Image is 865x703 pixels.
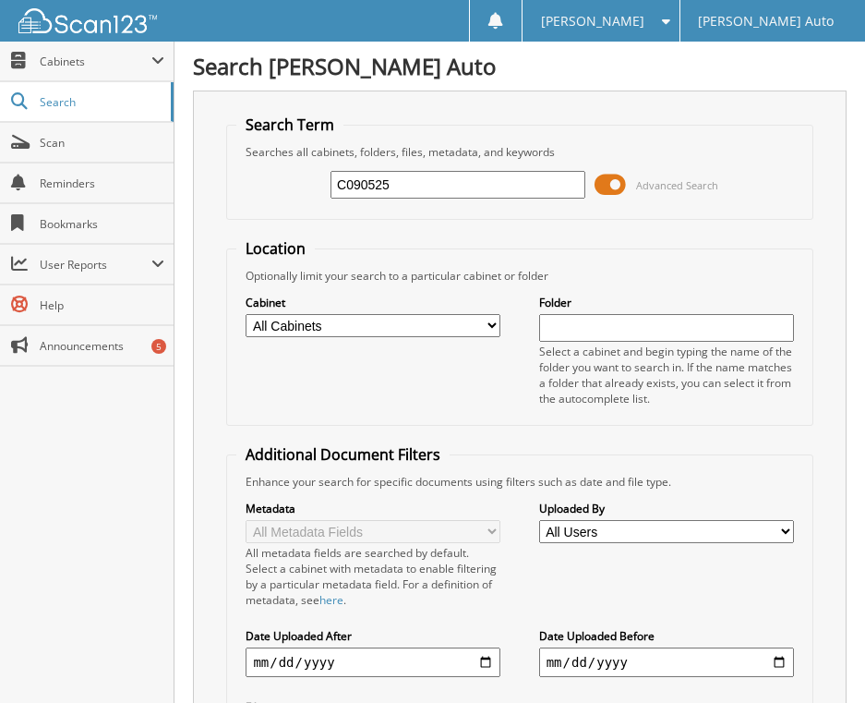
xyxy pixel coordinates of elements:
[151,339,166,354] div: 5
[40,176,164,191] span: Reminders
[539,648,794,677] input: end
[539,501,794,516] label: Uploaded By
[40,338,164,354] span: Announcements
[40,54,151,69] span: Cabinets
[246,545,500,608] div: All metadata fields are searched by default. Select a cabinet with metadata to enable filtering b...
[40,216,164,232] span: Bookmarks
[698,16,834,27] span: [PERSON_NAME] Auto
[541,16,644,27] span: [PERSON_NAME]
[236,268,802,284] div: Optionally limit your search to a particular cabinet or folder
[539,628,794,644] label: Date Uploaded Before
[236,115,343,135] legend: Search Term
[246,501,500,516] label: Metadata
[40,257,151,273] span: User Reports
[193,51,847,81] h1: Search [PERSON_NAME] Auto
[236,144,802,160] div: Searches all cabinets, folders, files, metadata, and keywords
[246,648,500,677] input: start
[539,295,794,310] label: Folder
[236,444,450,465] legend: Additional Document Filters
[246,295,500,310] label: Cabinet
[636,178,718,192] span: Advanced Search
[539,344,794,406] div: Select a cabinet and begin typing the name of the folder you want to search in. If the name match...
[236,238,315,259] legend: Location
[236,474,802,490] div: Enhance your search for specific documents using filters such as date and file type.
[319,592,343,608] a: here
[773,614,865,703] iframe: Chat Widget
[40,297,164,313] span: Help
[40,94,162,110] span: Search
[18,8,157,33] img: scan123-logo-white.svg
[246,628,500,644] label: Date Uploaded After
[40,135,164,151] span: Scan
